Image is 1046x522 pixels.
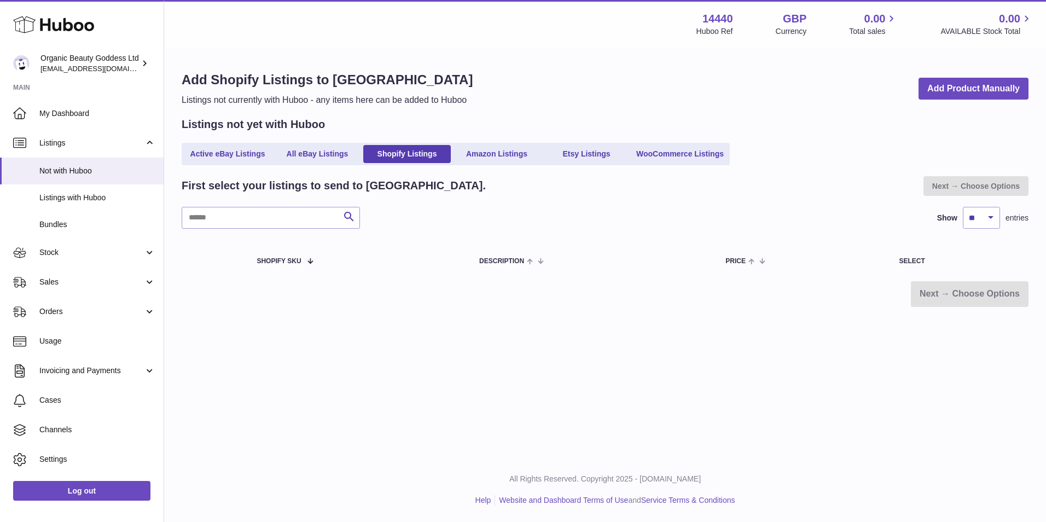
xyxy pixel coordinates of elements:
a: All eBay Listings [274,145,361,163]
div: Organic Beauty Goddess Ltd [40,53,139,74]
a: Active eBay Listings [184,145,271,163]
a: Service Terms & Conditions [641,496,735,504]
span: Cases [39,395,155,405]
p: All Rights Reserved. Copyright 2025 - [DOMAIN_NAME] [173,474,1037,484]
a: WooCommerce Listings [632,145,728,163]
span: Invoicing and Payments [39,366,144,376]
a: 0.00 Total sales [849,11,898,37]
span: 0.00 [999,11,1020,26]
span: My Dashboard [39,108,155,119]
a: 0.00 AVAILABLE Stock Total [940,11,1033,37]
h2: First select your listings to send to [GEOGRAPHIC_DATA]. [182,178,486,193]
div: Select [899,258,1018,265]
div: Currency [776,26,807,37]
span: Not with Huboo [39,166,155,176]
label: Show [937,213,957,223]
span: Orders [39,306,144,317]
p: Listings not currently with Huboo - any items here can be added to Huboo [182,94,473,106]
span: Listings [39,138,144,148]
h2: Listings not yet with Huboo [182,117,325,132]
span: Total sales [849,26,898,37]
span: Usage [39,336,155,346]
a: Amazon Listings [453,145,541,163]
li: and [495,495,735,506]
strong: GBP [783,11,806,26]
a: Log out [13,481,150,501]
a: Website and Dashboard Terms of Use [499,496,628,504]
span: Stock [39,247,144,258]
strong: 14440 [702,11,733,26]
div: Huboo Ref [696,26,733,37]
span: Price [725,258,746,265]
span: 0.00 [864,11,886,26]
span: Bundles [39,219,155,230]
span: entries [1006,213,1028,223]
a: Etsy Listings [543,145,630,163]
span: AVAILABLE Stock Total [940,26,1033,37]
a: Add Product Manually [919,78,1028,100]
span: Shopify SKU [257,258,301,265]
span: Listings with Huboo [39,193,155,203]
span: Description [479,258,524,265]
span: Settings [39,454,155,465]
a: Help [475,496,491,504]
span: Sales [39,277,144,287]
a: Shopify Listings [363,145,451,163]
span: [EMAIL_ADDRESS][DOMAIN_NAME] [40,64,161,73]
h1: Add Shopify Listings to [GEOGRAPHIC_DATA] [182,71,473,89]
img: internalAdmin-14440@internal.huboo.com [13,55,30,72]
span: Channels [39,425,155,435]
